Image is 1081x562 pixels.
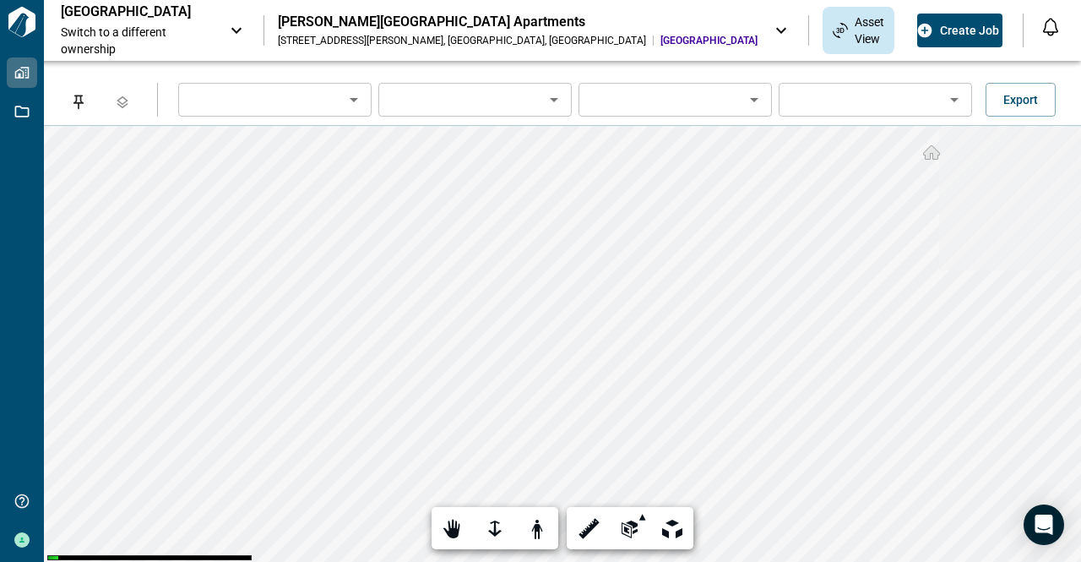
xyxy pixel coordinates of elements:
[742,88,766,112] button: Open
[660,34,758,47] span: [GEOGRAPHIC_DATA]
[823,7,894,54] div: Asset View
[61,3,213,20] p: [GEOGRAPHIC_DATA]
[278,14,758,30] div: [PERSON_NAME][GEOGRAPHIC_DATA] Apartments
[917,14,1002,47] button: Create Job
[342,88,366,112] button: Open
[542,88,566,112] button: Open
[855,14,884,47] span: Asset View
[1003,91,1038,108] span: Export
[1037,14,1064,41] button: Open notification feed
[942,88,966,112] button: Open
[278,34,646,47] div: [STREET_ADDRESS][PERSON_NAME] , [GEOGRAPHIC_DATA] , [GEOGRAPHIC_DATA]
[1024,505,1064,545] div: Open Intercom Messenger
[940,22,999,39] span: Create Job
[986,83,1056,117] button: Export
[903,16,938,45] div: Documents
[61,24,213,57] span: Switch to a different ownership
